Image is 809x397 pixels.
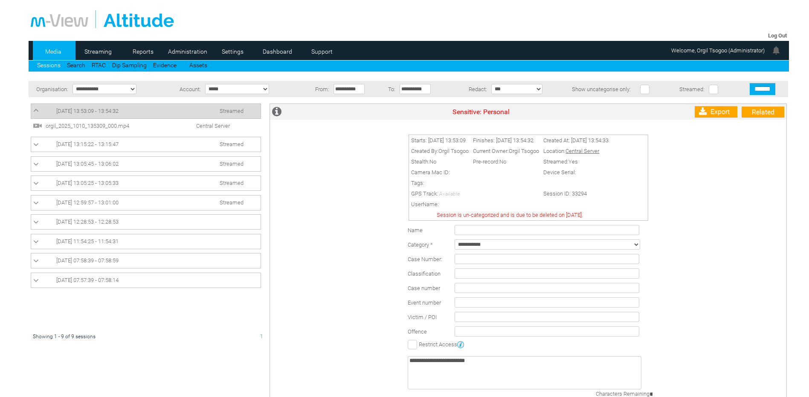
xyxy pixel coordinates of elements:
[409,167,541,178] td: Camera Mac ID:
[409,146,471,156] td: Created By:
[33,198,258,208] a: [DATE] 12:59:57 - 13:01:00
[56,257,119,264] span: [DATE] 07:58:39 - 07:58:59
[33,236,258,247] a: [DATE] 11:54:25 - 11:54:31
[499,158,506,165] span: No
[543,190,571,197] span: Session ID:
[33,139,258,150] a: [DATE] 13:15:22 - 13:15:47
[473,137,495,144] span: Finishes:
[429,158,436,165] span: No
[447,81,489,97] td: Redact:
[411,137,427,144] span: Starts:
[411,190,438,197] span: GPS Track:
[56,161,119,167] span: [DATE] 13:05:45 - 13:06:02
[437,212,583,218] span: Session is un-categorized and is due to be deleted on [DATE].
[56,238,119,245] span: [DATE] 11:54:25 - 11:54:31
[679,86,705,92] span: Streamed:
[438,148,469,154] span: Orgil Tsogoo
[302,45,343,58] a: Support
[381,81,397,97] td: To:
[167,81,203,97] td: Account:
[56,108,119,114] span: [DATE] 13:53:09 - 13:54:32
[408,227,423,233] label: Name
[33,217,258,227] a: [DATE] 12:28:53 - 12:28:53
[33,121,42,130] img: video24.svg
[167,45,209,58] a: Administration
[220,161,244,167] span: Streamed
[695,106,737,118] a: Export
[408,314,437,320] span: Victim / POI
[408,299,441,306] span: Event number
[260,334,263,339] span: 1
[56,199,119,206] span: [DATE] 12:59:57 - 13:01:00
[771,45,781,55] img: bell24.png
[78,45,119,58] a: Streaming
[56,219,119,225] span: [DATE] 12:28:53 - 12:28:53
[568,158,578,165] span: Yes
[408,328,427,335] span: Offence
[572,190,587,197] span: 33294
[33,122,234,128] a: orgil_2025_1010_135309_000.mp4 Central Server
[541,146,611,156] td: Location:
[67,62,85,69] a: Search
[496,137,534,144] span: [DATE] 13:54:32
[565,148,599,154] span: Central Server
[29,81,70,97] td: Organisation:
[220,108,244,114] span: Streamed
[56,141,119,147] span: [DATE] 13:15:22 - 13:15:47
[56,180,119,186] span: [DATE] 13:05:25 - 13:05:33
[471,146,541,156] td: Current Owner:
[220,180,244,186] span: Streamed
[43,123,174,129] span: orgil_2025_1010_135309_000.mp4
[409,156,471,167] td: Stealth:
[33,275,258,285] a: [DATE] 07:57:39 - 07:58:14
[742,106,784,118] a: Related
[212,45,253,58] a: Settings
[122,45,164,58] a: Reports
[305,81,331,97] td: From:
[406,339,655,350] td: Restrict Access
[768,32,787,39] a: Log Out
[572,86,631,92] span: Show uncategorise only:
[112,62,147,69] a: Dip Sampling
[92,62,106,69] a: RTAC
[296,104,667,120] td: Sensitive: Personal
[543,137,570,144] span: Created At:
[33,178,258,188] a: [DATE] 13:05:25 - 13:05:33
[411,201,439,207] span: UserName:
[411,180,424,186] span: Tags:
[408,256,442,262] span: Case Number:
[37,62,61,69] a: Sessions
[408,242,433,248] label: Category *
[428,137,466,144] span: [DATE] 13:53:09
[33,334,96,339] span: Showing 1 - 9 of 9 sessions
[543,169,576,175] span: Device Serial:
[33,256,258,266] a: [DATE] 07:58:39 - 07:58:59
[33,106,258,116] a: [DATE] 13:53:09 - 13:54:32
[56,277,119,283] span: [DATE] 07:57:39 - 07:58:14
[189,62,207,69] a: Assets
[220,141,244,147] span: Streamed
[220,199,244,206] span: Streamed
[408,285,440,291] span: Case number
[33,159,258,169] a: [DATE] 13:05:45 - 13:06:02
[571,137,609,144] span: [DATE] 13:54:33
[408,270,441,277] span: Classification
[541,156,611,167] td: Streamed:
[509,148,539,154] span: Orgil Tsogoo
[153,62,177,69] a: Evidence
[671,47,765,54] span: Welcome, Orgil Tsogoo (Administrator)
[471,156,541,167] td: Pre-record:
[257,45,298,58] a: Dashboard
[33,45,74,58] a: Media
[175,123,234,129] span: Central Server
